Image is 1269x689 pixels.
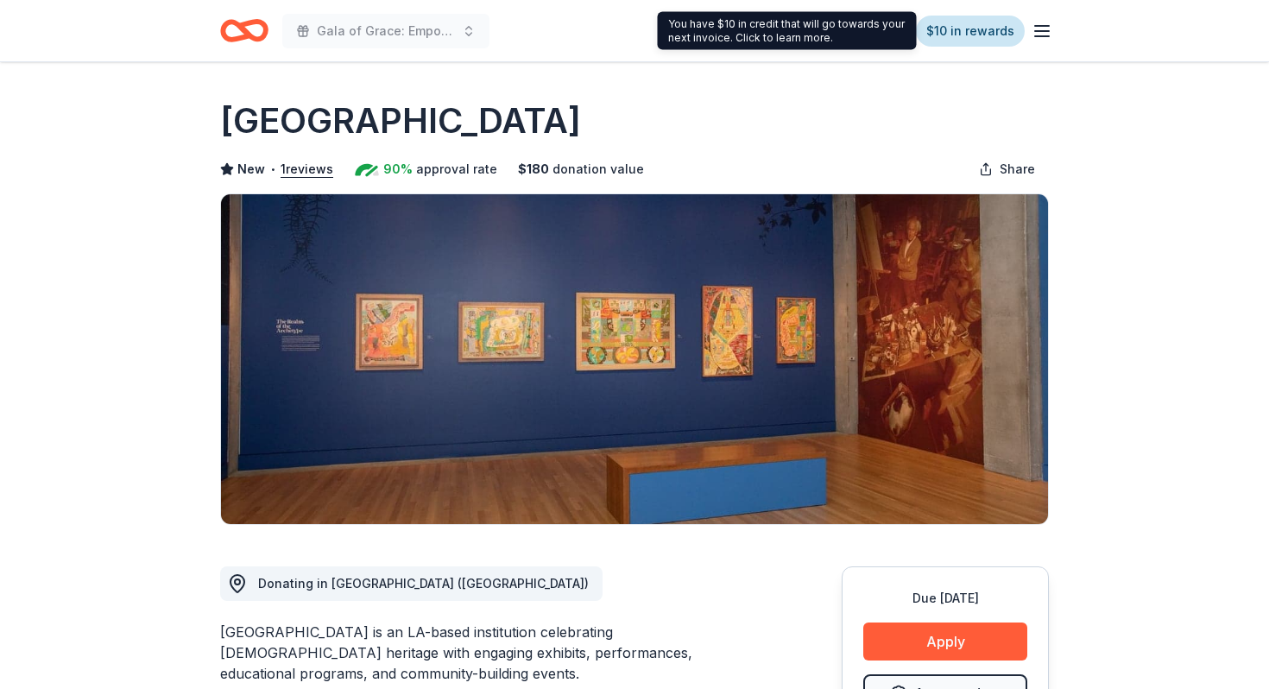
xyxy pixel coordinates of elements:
[552,159,644,180] span: donation value
[863,588,1027,609] div: Due [DATE]
[383,159,413,180] span: 90%
[1000,159,1035,180] span: Share
[965,152,1049,186] button: Share
[220,97,581,145] h1: [GEOGRAPHIC_DATA]
[863,623,1027,661] button: Apply
[221,194,1048,524] img: Image for Skirball Cultural Center
[281,159,333,180] button: 1reviews
[220,622,759,684] div: [GEOGRAPHIC_DATA] is an LA-based institution celebrating [DEMOGRAPHIC_DATA] heritage with engagin...
[317,21,455,41] span: Gala of Grace: Empowering Futures for El Porvenir
[270,162,276,176] span: •
[258,576,589,591] span: Donating in [GEOGRAPHIC_DATA] ([GEOGRAPHIC_DATA])
[237,159,265,180] span: New
[658,12,917,50] div: You have $10 in credit that will go towards your next invoice. Click to learn more.
[518,159,549,180] span: $ 180
[416,159,497,180] span: approval rate
[282,14,489,48] button: Gala of Grace: Empowering Futures for El Porvenir
[220,10,268,51] a: Home
[916,16,1025,47] a: $10 in rewards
